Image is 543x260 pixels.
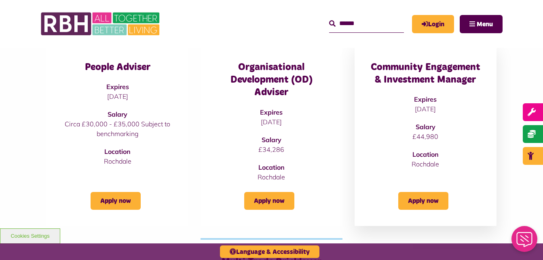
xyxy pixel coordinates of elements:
strong: Expires [414,95,437,103]
p: Rochdale [371,159,480,169]
strong: Location [258,163,285,171]
span: Menu [477,21,493,28]
button: Language & Accessibility [220,245,319,258]
strong: Location [412,150,439,158]
strong: Expires [106,83,129,91]
p: [DATE] [371,104,480,114]
a: MyRBH [412,15,454,33]
p: [DATE] [217,117,326,127]
h3: Community Engagement & Investment Manager [371,61,480,86]
p: Circa £30,000 - £35,000 Subject to benchmarking [63,119,172,139]
h3: Organisational Development (OD) Adviser [217,61,326,99]
p: Rochdale [63,156,172,166]
strong: Location [104,147,131,156]
strong: Salary [108,110,127,118]
p: £34,286 [217,145,326,154]
p: [DATE] [63,92,172,101]
iframe: Netcall Web Assistant for live chat [507,224,543,260]
img: RBH [40,8,162,40]
a: Apply now [91,192,141,210]
button: Navigation [460,15,503,33]
a: Apply now [244,192,294,210]
p: £44,980 [371,132,480,141]
strong: Salary [262,136,281,144]
strong: Expires [260,108,283,116]
strong: Salary [416,123,435,131]
h3: People Adviser [63,61,172,74]
p: Rochdale [217,172,326,182]
input: Search [329,15,404,32]
a: Apply now [398,192,448,210]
